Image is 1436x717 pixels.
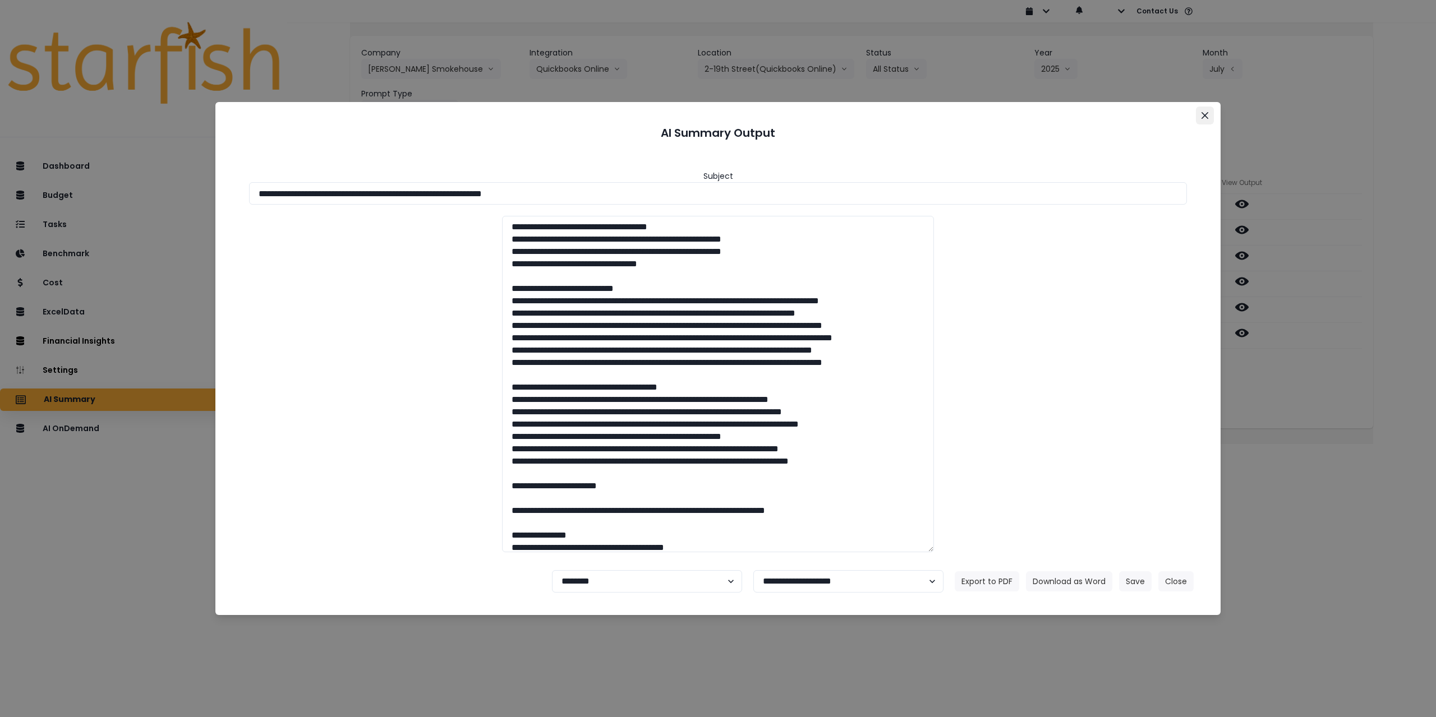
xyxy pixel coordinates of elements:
[1196,107,1214,124] button: Close
[1026,571,1112,591] button: Download as Word
[1119,571,1152,591] button: Save
[703,170,733,182] header: Subject
[1158,571,1194,591] button: Close
[229,115,1207,150] header: AI Summary Output
[955,571,1019,591] button: Export to PDF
